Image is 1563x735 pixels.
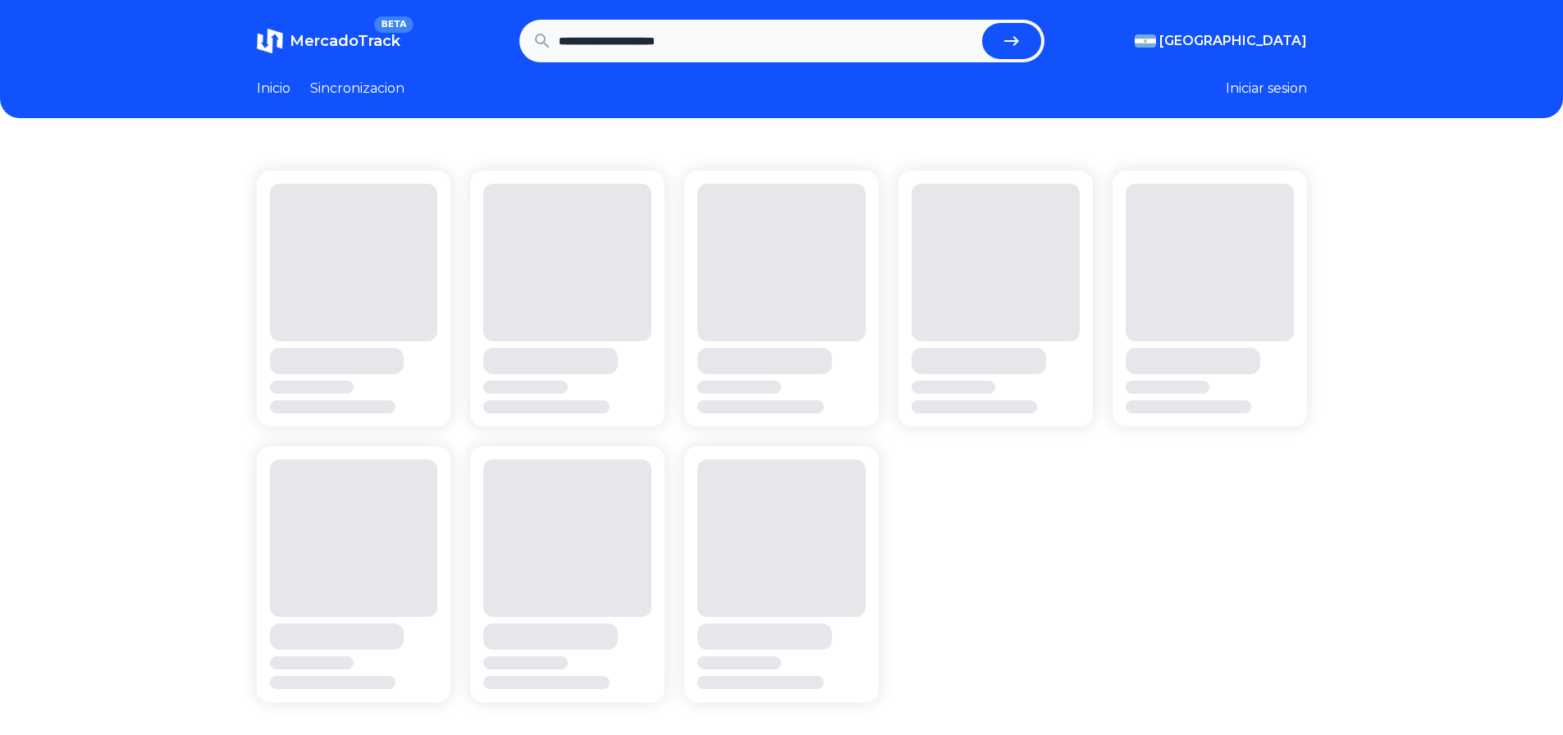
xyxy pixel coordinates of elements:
button: [GEOGRAPHIC_DATA] [1135,31,1307,51]
a: Sincronizacion [310,79,404,98]
span: MercadoTrack [290,32,400,50]
button: Iniciar sesion [1226,79,1307,98]
span: [GEOGRAPHIC_DATA] [1159,31,1307,51]
span: BETA [374,16,413,33]
img: MercadoTrack [257,28,283,54]
a: MercadoTrackBETA [257,28,400,54]
img: Argentina [1135,34,1156,48]
a: Inicio [257,79,290,98]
